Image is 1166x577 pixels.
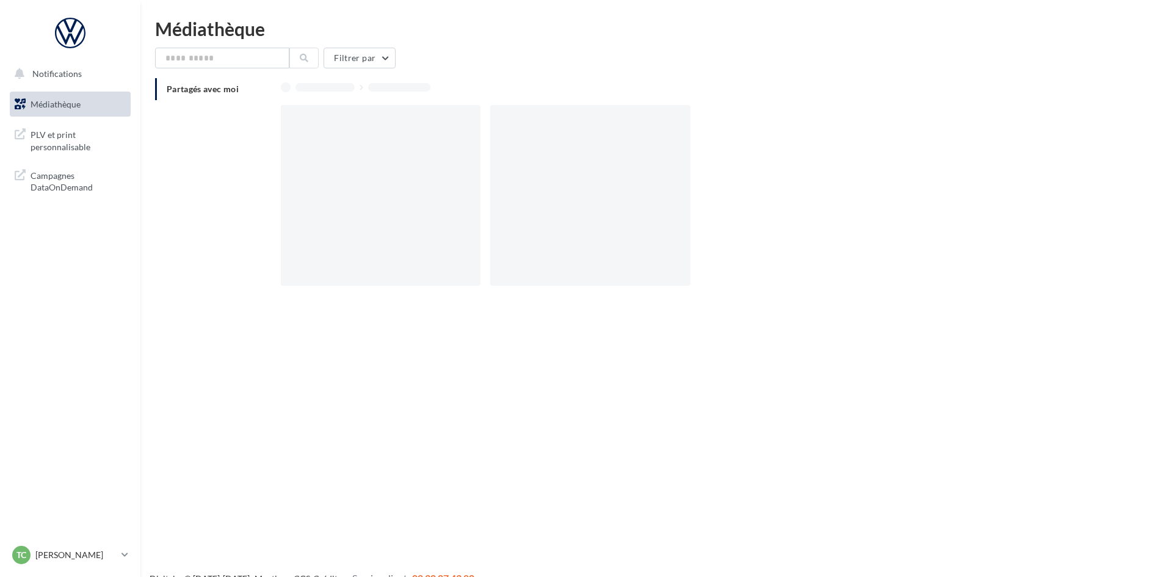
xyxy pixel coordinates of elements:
span: Notifications [32,68,82,79]
a: Campagnes DataOnDemand [7,162,133,198]
a: TC [PERSON_NAME] [10,543,131,567]
p: [PERSON_NAME] [35,549,117,561]
button: Notifications [7,61,128,87]
div: Médiathèque [155,20,1151,38]
span: Campagnes DataOnDemand [31,167,126,194]
span: Médiathèque [31,99,81,109]
button: Filtrer par [324,48,396,68]
a: Médiathèque [7,92,133,117]
span: Partagés avec moi [167,84,239,94]
span: PLV et print personnalisable [31,126,126,153]
a: PLV et print personnalisable [7,122,133,158]
span: TC [16,549,26,561]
